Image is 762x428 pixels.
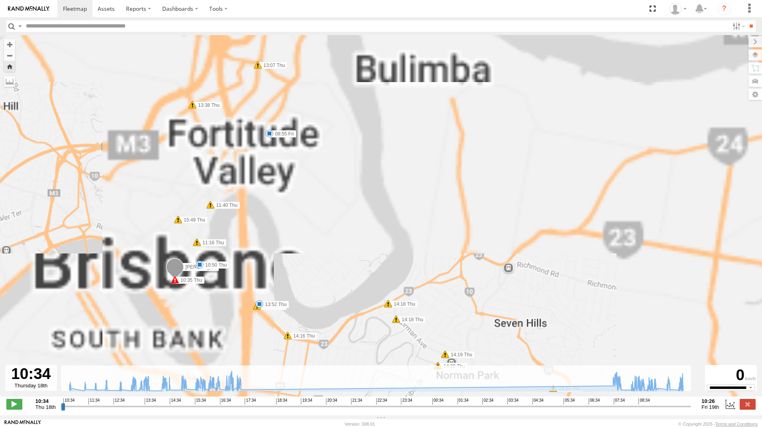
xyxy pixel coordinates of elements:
span: 14:34 [170,398,181,404]
label: 10:50 Thu [200,261,229,269]
label: 13:07 Thu [258,62,287,69]
label: 15:49 Thu [178,216,208,224]
span: Fri 19th Sep 2025 [701,404,719,410]
button: Zoom in [4,39,15,50]
span: 19:34 [301,398,312,404]
span: 07:34 [614,398,625,404]
span: 00:34 [432,398,444,404]
label: 11:16 Thu [197,239,226,246]
a: Terms and Conditions [715,422,758,426]
span: Thu 18th Sep 2025 [35,404,56,410]
div: Version: 308.01 [345,422,375,426]
strong: 10:26 [701,398,719,404]
div: 0 [706,366,756,384]
label: 14:18 Thu [396,316,426,323]
span: 23:34 [401,398,412,404]
label: 08:55 Fri [269,130,296,137]
label: Map Settings [748,89,762,100]
label: 13:52 Thu [259,301,289,308]
span: 20:34 [326,398,337,404]
span: 12:34 [114,398,125,404]
span: 22:34 [376,398,387,404]
span: 15:34 [195,398,206,404]
label: 14:16 Thu [288,332,317,340]
div: © Copyright 2025 - [678,422,758,426]
label: 11:40 Thu [210,202,240,209]
img: rand-logo.svg [8,6,49,12]
span: 11:34 [88,398,100,404]
span: 06:34 [589,398,600,404]
div: Marco DiBenedetto [666,3,689,15]
label: Search Filter Options [729,20,746,32]
span: 10:34 [63,398,75,404]
span: 21:34 [351,398,362,404]
strong: 10:34 [35,398,56,404]
span: 02:34 [482,398,493,404]
label: Search Query [17,20,23,32]
span: 08:34 [638,398,650,404]
label: Play/Stop [6,399,22,409]
label: Measure [4,76,15,87]
span: 18:34 [276,398,287,404]
span: 04:34 [532,398,544,404]
span: 05:34 [564,398,575,404]
label: 10:35 Thu [175,277,204,284]
span: 13:34 [145,398,156,404]
span: 17:34 [245,398,256,404]
i: ? [718,2,731,15]
a: Visit our Website [4,420,41,428]
span: 03:34 [507,398,518,404]
span: 01:34 [458,398,469,404]
label: 13:38 Thu [192,102,222,109]
label: 14:19 Thu [445,351,475,358]
label: 14:18 Thu [388,300,418,308]
label: 14:20 Thu [438,363,467,370]
button: Zoom Home [4,61,15,72]
span: [PERSON_NAME] - 063 EB2 [185,264,247,270]
span: 16:34 [220,398,231,404]
button: Zoom out [4,50,15,61]
label: Close [740,399,756,409]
